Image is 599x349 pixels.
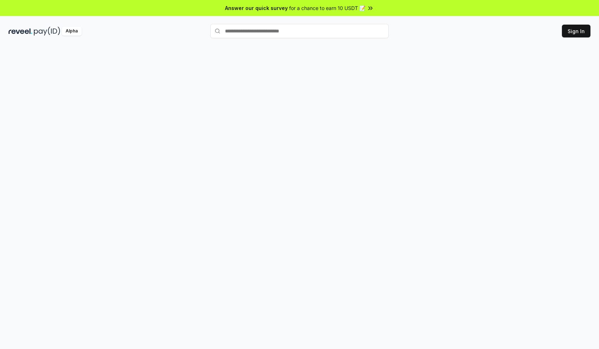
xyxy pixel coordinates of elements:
[9,27,32,36] img: reveel_dark
[562,25,590,37] button: Sign In
[34,27,60,36] img: pay_id
[62,27,82,36] div: Alpha
[289,4,365,12] span: for a chance to earn 10 USDT 📝
[225,4,288,12] span: Answer our quick survey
